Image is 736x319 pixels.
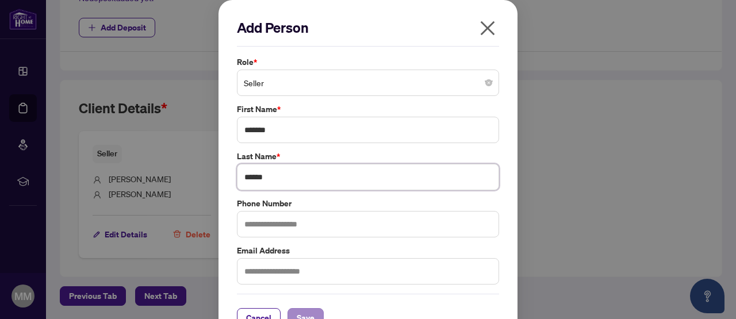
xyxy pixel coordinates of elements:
span: Seller [244,72,492,94]
span: close-circle [485,79,492,86]
label: Phone Number [237,197,499,210]
label: Last Name [237,150,499,163]
label: First Name [237,103,499,116]
h2: Add Person [237,18,499,37]
label: Email Address [237,244,499,257]
span: close [478,19,497,37]
label: Role [237,56,499,68]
